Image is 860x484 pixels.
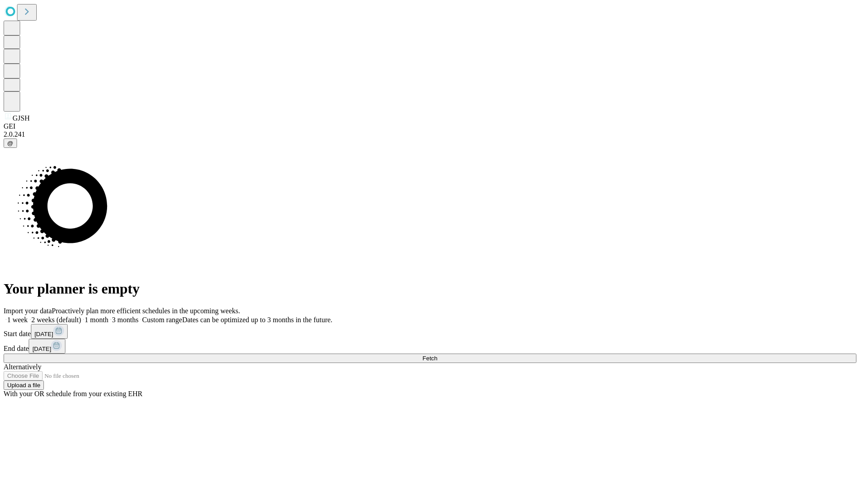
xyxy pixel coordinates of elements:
button: Fetch [4,354,856,363]
button: Upload a file [4,380,44,390]
span: Proactively plan more efficient schedules in the upcoming weeks. [52,307,240,315]
span: [DATE] [34,331,53,337]
div: GEI [4,122,856,130]
button: [DATE] [31,324,68,339]
div: End date [4,339,856,354]
span: GJSH [13,114,30,122]
span: 3 months [112,316,138,324]
button: @ [4,138,17,148]
span: 1 week [7,316,28,324]
button: [DATE] [29,339,65,354]
span: [DATE] [32,346,51,352]
span: @ [7,140,13,147]
span: Custom range [142,316,182,324]
span: Fetch [422,355,437,362]
span: Import your data [4,307,52,315]
div: 2.0.241 [4,130,856,138]
span: 1 month [85,316,108,324]
span: Alternatively [4,363,41,371]
span: Dates can be optimized up to 3 months in the future. [182,316,332,324]
h1: Your planner is empty [4,281,856,297]
span: 2 weeks (default) [31,316,81,324]
span: With your OR schedule from your existing EHR [4,390,142,398]
div: Start date [4,324,856,339]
